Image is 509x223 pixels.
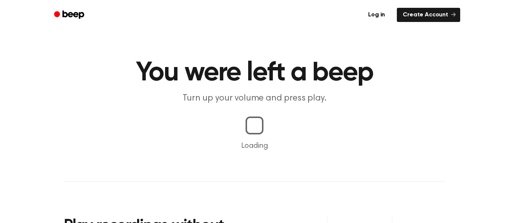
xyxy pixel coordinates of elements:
[9,140,500,152] p: Loading
[64,60,445,86] h1: You were left a beep
[397,8,460,22] a: Create Account
[49,8,91,22] a: Beep
[361,6,392,23] a: Log in
[111,92,398,105] p: Turn up your volume and press play.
